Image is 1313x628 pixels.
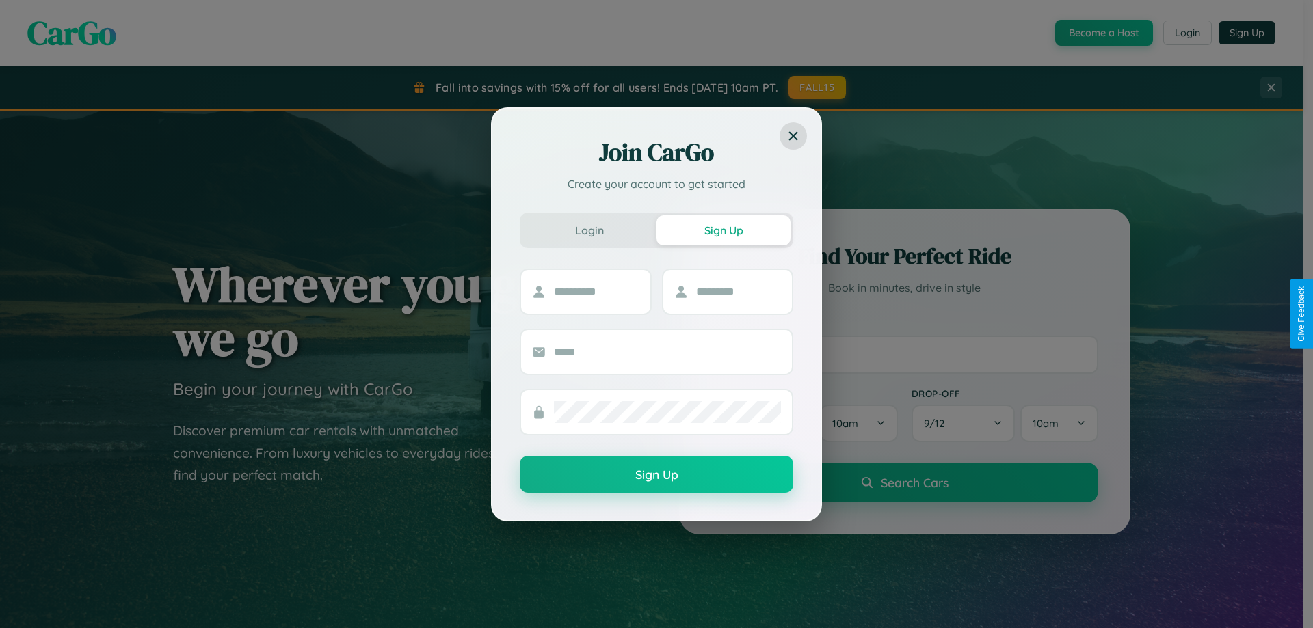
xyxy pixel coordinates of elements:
button: Sign Up [520,456,793,493]
button: Sign Up [656,215,791,245]
p: Create your account to get started [520,176,793,192]
h2: Join CarGo [520,136,793,169]
button: Login [522,215,656,245]
div: Give Feedback [1297,286,1306,342]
